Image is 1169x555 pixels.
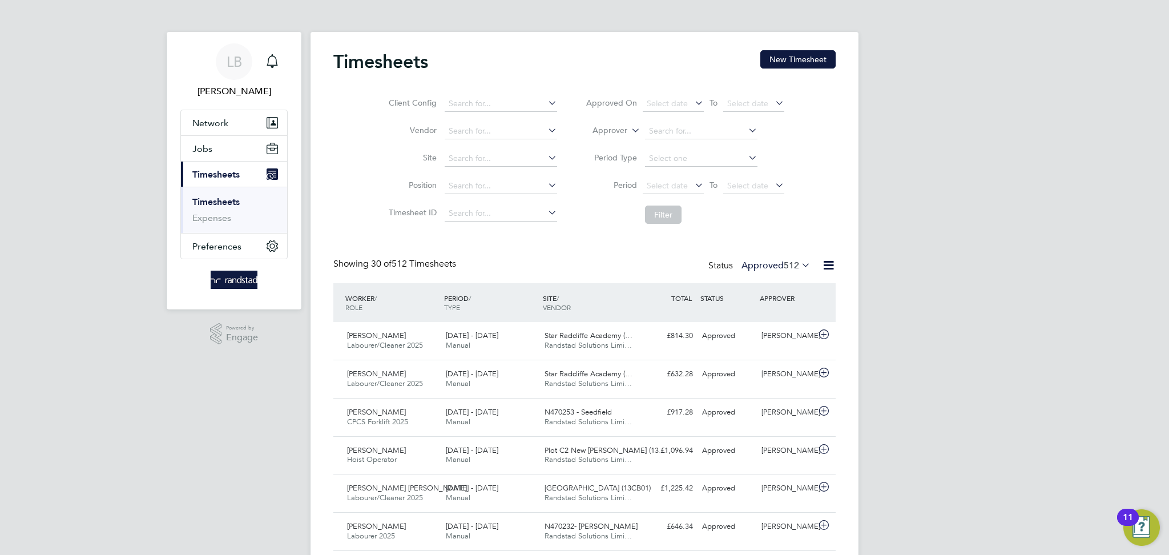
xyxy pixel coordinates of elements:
span: CPCS Forklift 2025 [347,417,408,427]
div: Showing [333,258,458,270]
span: [PERSON_NAME] [347,445,406,455]
div: £632.28 [638,365,698,384]
span: [GEOGRAPHIC_DATA] (13CB01) [545,483,651,493]
div: [PERSON_NAME] [757,517,816,536]
span: To [706,178,721,192]
span: N470253 - Seedfield [545,407,612,417]
span: Plot C2 New [PERSON_NAME] (13… [545,445,666,455]
div: STATUS [698,288,757,308]
span: [DATE] - [DATE] [446,445,498,455]
div: [PERSON_NAME] [757,479,816,498]
span: [PERSON_NAME] [347,407,406,417]
h2: Timesheets [333,50,428,73]
button: Timesheets [181,162,287,187]
span: 512 Timesheets [371,258,456,270]
span: Manual [446,455,470,464]
span: Randstad Solutions Limi… [545,379,632,388]
div: WORKER [342,288,441,317]
div: Approved [698,441,757,460]
label: Vendor [385,125,437,135]
span: VENDOR [543,303,571,312]
button: Preferences [181,234,287,259]
span: Louis Barnfield [180,85,288,98]
span: Hoist Operator [347,455,397,464]
span: / [557,293,559,303]
div: APPROVER [757,288,816,308]
div: £814.30 [638,327,698,345]
span: Network [192,118,228,128]
div: [PERSON_NAME] [757,327,816,345]
span: / [374,293,377,303]
span: Timesheets [192,169,240,180]
span: Manual [446,340,470,350]
span: ROLE [345,303,362,312]
input: Search for... [445,178,557,194]
span: Randstad Solutions Limi… [545,455,632,464]
span: Manual [446,417,470,427]
a: Expenses [192,212,231,223]
button: New Timesheet [760,50,836,69]
span: Labourer/Cleaner 2025 [347,340,423,350]
span: [DATE] - [DATE] [446,407,498,417]
span: Randstad Solutions Limi… [545,493,632,502]
label: Period [586,180,637,190]
span: Select date [727,180,768,191]
div: £917.28 [638,403,698,422]
span: Labourer/Cleaner 2025 [347,493,423,502]
input: Search for... [445,206,557,222]
span: Labourer/Cleaner 2025 [347,379,423,388]
div: £1,096.94 [638,441,698,460]
span: [DATE] - [DATE] [446,369,498,379]
label: Approver [576,125,627,136]
div: SITE [540,288,639,317]
span: Select date [647,98,688,108]
div: 11 [1123,517,1133,532]
span: [PERSON_NAME] [347,331,406,340]
span: To [706,95,721,110]
span: Manual [446,493,470,502]
div: £1,225.42 [638,479,698,498]
span: [DATE] - [DATE] [446,483,498,493]
label: Period Type [586,152,637,163]
div: Approved [698,517,757,536]
a: Timesheets [192,196,240,207]
a: Powered byEngage [210,323,259,345]
div: Timesheets [181,187,287,233]
div: £646.34 [638,517,698,536]
span: Randstad Solutions Limi… [545,340,632,350]
span: [DATE] - [DATE] [446,331,498,340]
a: LB[PERSON_NAME] [180,43,288,98]
span: Manual [446,379,470,388]
span: Select date [647,180,688,191]
span: / [469,293,471,303]
span: [PERSON_NAME] [347,521,406,531]
a: Go to home page [180,271,288,289]
label: Client Config [385,98,437,108]
span: LB [227,54,242,69]
span: 30 of [371,258,392,270]
input: Search for... [445,151,557,167]
div: Approved [698,479,757,498]
span: Jobs [192,143,212,154]
span: N470232- [PERSON_NAME] [545,521,638,531]
button: Open Resource Center, 11 new notifications [1123,509,1160,546]
label: Approved [741,260,811,271]
button: Filter [645,206,682,224]
div: Approved [698,403,757,422]
label: Timesheet ID [385,207,437,218]
button: Jobs [181,136,287,161]
span: Engage [226,333,258,343]
div: [PERSON_NAME] [757,441,816,460]
span: [PERSON_NAME] [347,369,406,379]
div: Status [708,258,813,274]
span: Powered by [226,323,258,333]
span: Star Radcliffe Academy (… [545,331,632,340]
div: PERIOD [441,288,540,317]
label: Position [385,180,437,190]
span: Labourer 2025 [347,531,395,541]
nav: Main navigation [167,32,301,309]
label: Approved On [586,98,637,108]
span: Randstad Solutions Limi… [545,417,632,427]
span: 512 [784,260,799,271]
input: Search for... [645,123,757,139]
